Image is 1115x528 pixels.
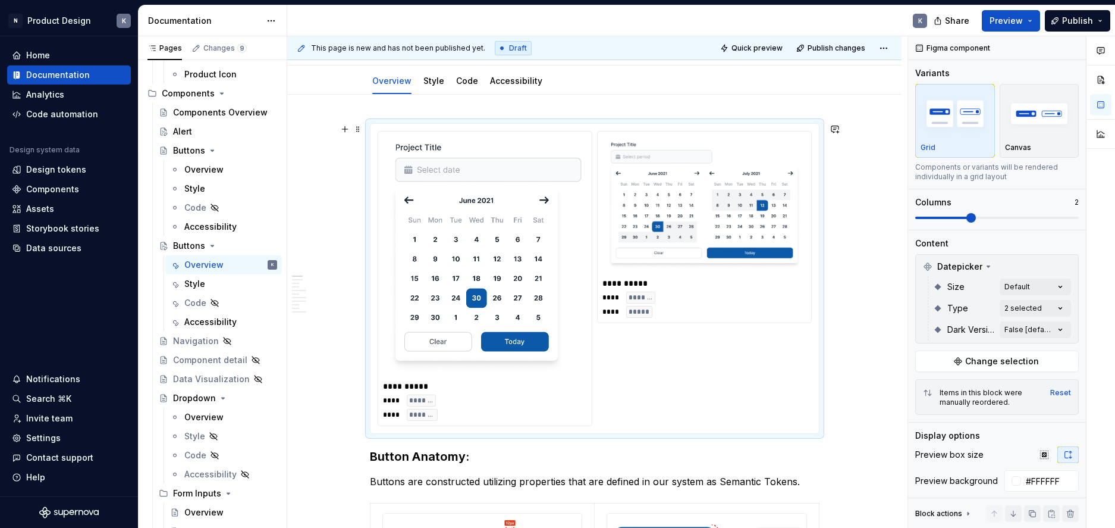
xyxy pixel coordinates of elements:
a: Home [7,46,131,65]
div: Form Inputs [154,484,282,503]
a: Overview [165,503,282,522]
p: 2 [1075,198,1079,207]
a: Accessibility [490,76,542,86]
div: Changes [203,43,247,53]
a: Storybook stories [7,219,131,238]
div: Data Visualization [173,373,250,385]
button: 2 selected [1000,300,1071,317]
button: Contact support [7,448,131,467]
div: Code [184,449,206,461]
a: Code automation [7,105,131,124]
div: Block actions [915,505,973,522]
a: Components [7,180,131,199]
a: Assets [7,199,131,218]
div: Accessibility [184,468,237,480]
a: Code [165,198,282,217]
div: Search ⌘K [26,393,71,405]
div: K [271,259,274,271]
a: Data Visualization [154,370,282,389]
div: Design system data [10,145,80,155]
div: Components [162,88,215,99]
button: Help [7,468,131,487]
div: Help [26,471,45,483]
button: placeholderCanvas [1000,84,1079,158]
span: This page is new and has not been published yet. [311,43,485,53]
button: NProduct DesignK [2,8,136,33]
a: Overview [165,160,282,179]
button: Change selection [915,351,1079,372]
a: Analytics [7,85,131,104]
a: Buttons [154,236,282,255]
div: Variants [915,67,950,79]
div: Documentation [26,69,90,81]
div: Storybook stories [26,223,99,235]
div: Form Inputs [173,488,221,499]
div: Overview [184,259,224,271]
a: Style [423,76,444,86]
a: Component detail [154,351,282,370]
a: Overview [165,408,282,427]
div: Overview [184,507,224,518]
div: Block actions [915,509,962,518]
span: Dark Version [947,324,995,336]
span: Share [945,15,969,27]
div: Component detail [173,354,247,366]
div: Accessibility [485,68,547,93]
div: Documentation [148,15,260,27]
svg: Supernova Logo [39,507,99,518]
div: Code [184,297,206,309]
button: Share [928,10,977,32]
span: 9 [237,43,247,53]
div: Navigation [173,335,219,347]
div: Product Icon [184,68,237,80]
div: Content [915,238,948,249]
div: Assets [26,203,54,215]
a: Style [165,179,282,198]
button: Reset [1050,388,1071,398]
a: Navigation [154,332,282,351]
div: Overview [184,164,224,176]
div: Default [1004,282,1030,292]
div: Data sources [26,242,81,254]
a: Alert [154,122,282,141]
a: OverviewK [165,255,282,274]
span: Datepicker [937,261,982,273]
p: Canvas [1005,143,1031,152]
a: Code [165,446,282,465]
div: Preview background [915,475,998,487]
button: Publish [1045,10,1110,32]
div: N [8,14,23,28]
div: Overview [368,68,416,93]
div: Pages [147,43,182,53]
a: Settings [7,429,131,448]
span: Preview [990,15,1023,27]
div: Components Overview [173,107,268,118]
input: Auto [1021,470,1079,492]
div: Analytics [26,89,64,101]
span: Change selection [965,355,1039,367]
button: Search ⌘K [7,389,131,408]
p: Grid [921,143,935,152]
a: Dropdown [154,389,282,408]
div: Code automation [26,108,98,120]
div: Buttons [173,240,205,252]
a: Invite team [7,409,131,428]
div: Design tokens [26,164,86,176]
div: Accessibility [184,316,237,328]
button: False [default] [1000,321,1071,338]
a: Accessibility [165,465,282,484]
div: Alert [173,126,192,138]
div: Components or variants will be rendered individually in a grid layout [915,163,1079,182]
div: Display options [915,430,980,442]
div: Dropdown [173,392,216,404]
div: Style [184,430,205,442]
div: K [918,16,922,26]
img: placeholder [921,92,990,135]
button: Default [1000,279,1071,295]
div: Product Design [27,15,91,27]
a: Accessibility [165,217,282,236]
span: Type [947,302,968,314]
a: Code [456,76,478,86]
